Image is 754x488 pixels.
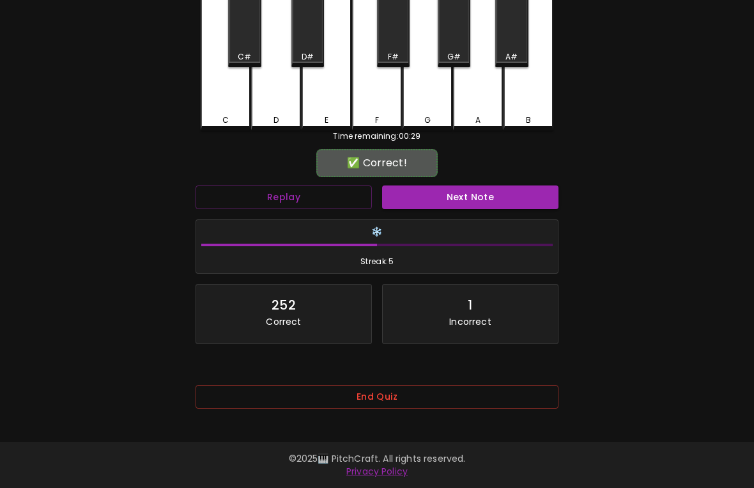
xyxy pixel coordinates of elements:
span: Streak: 5 [201,255,553,268]
button: Replay [196,185,372,209]
div: G [424,114,431,126]
p: Correct [266,315,301,328]
button: Next Note [382,185,558,209]
div: C [222,114,229,126]
div: A [475,114,481,126]
div: D# [302,51,314,63]
div: ✅ Correct! [323,155,431,171]
button: End Quiz [196,385,558,409]
a: Privacy Policy [346,465,408,478]
div: 1 [468,295,472,315]
div: F [375,114,379,126]
div: G# [447,51,461,63]
div: A# [505,51,518,63]
p: © 2025 🎹 PitchCraft. All rights reserved. [15,452,739,465]
div: F# [388,51,399,63]
div: B [526,114,531,126]
h6: ❄️ [201,225,553,239]
div: C# [238,51,251,63]
div: Time remaining: 00:29 [201,130,553,142]
div: 252 [272,295,295,315]
div: E [325,114,328,126]
div: D [273,114,279,126]
p: Incorrect [449,315,491,328]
